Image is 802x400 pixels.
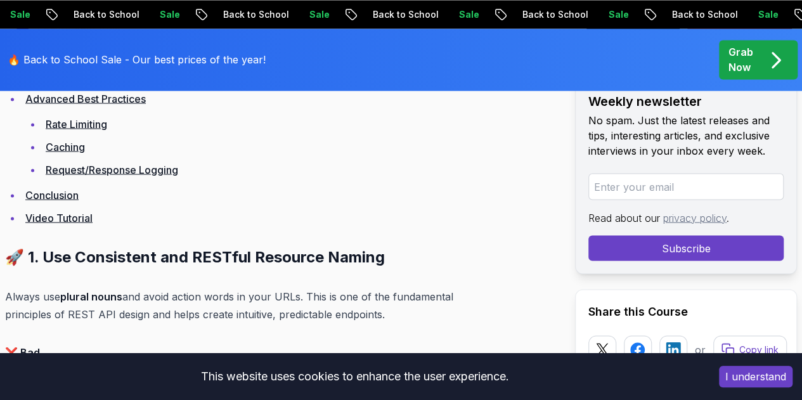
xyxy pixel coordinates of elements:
[25,92,146,105] a: Advanced Best Practices
[46,140,85,153] a: Caching
[713,335,787,363] button: Copy link
[588,92,784,110] h2: Weekly newsletter
[588,112,784,158] p: No spam. Just the latest releases and tips, interesting articles, and exclusive interviews in you...
[748,8,789,21] p: Sale
[150,8,190,21] p: Sale
[60,290,122,302] strong: plural nouns
[10,363,700,390] div: This website uses cookies to enhance the user experience.
[63,8,150,21] p: Back to School
[25,188,79,201] a: Conclusion
[5,287,480,323] p: Always use and avoid action words in your URLs. This is one of the fundamental principles of REST...
[512,8,598,21] p: Back to School
[739,343,779,356] p: Copy link
[8,52,266,67] p: 🔥 Back to School Sale - Our best prices of the year!
[588,210,784,225] p: Read about our .
[5,247,480,267] h2: 🚀 1. Use Consistent and RESTful Resource Naming
[588,302,784,320] h2: Share this Course
[588,235,784,261] button: Subscribe
[46,117,107,130] a: Rate Limiting
[728,44,753,75] p: Grab Now
[662,8,748,21] p: Back to School
[46,163,178,176] a: Request/Response Logging
[449,8,489,21] p: Sale
[25,211,93,224] a: Video Tutorial
[598,8,639,21] p: Sale
[663,211,727,224] a: privacy policy
[213,8,299,21] p: Back to School
[299,8,340,21] p: Sale
[363,8,449,21] p: Back to School
[5,345,40,358] strong: ❌ Bad
[695,342,706,357] p: or
[588,173,784,200] input: Enter your email
[719,366,792,387] button: Accept cookies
